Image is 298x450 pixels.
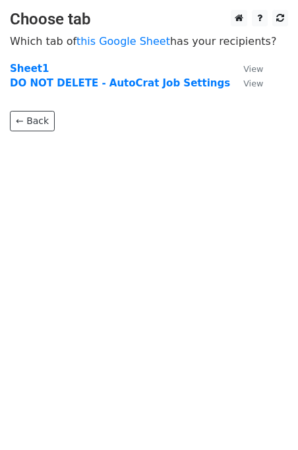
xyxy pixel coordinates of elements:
a: View [230,63,263,75]
small: View [243,64,263,74]
h3: Choose tab [10,10,288,29]
a: DO NOT DELETE - AutoCrat Job Settings [10,77,230,89]
p: Which tab of has your recipients? [10,34,288,48]
small: View [243,79,263,88]
a: this Google Sheet [76,35,170,48]
a: View [230,77,263,89]
a: Sheet1 [10,63,49,75]
a: ← Back [10,111,55,131]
